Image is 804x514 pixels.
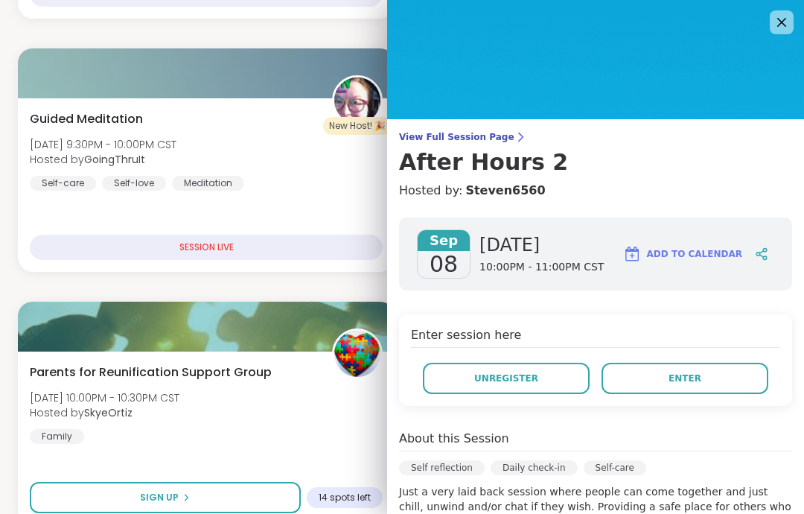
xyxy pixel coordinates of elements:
h4: About this Session [399,430,509,448]
span: Unregister [474,372,538,385]
span: [DATE] 9:30PM - 10:00PM CST [30,137,176,152]
div: SESSION LIVE [30,235,383,260]
div: Self-love [102,176,166,191]
span: 14 spots left [319,492,371,504]
button: Add to Calendar [616,236,749,272]
div: Self-care [584,460,646,475]
span: 10:00PM - 11:00PM CST [479,260,604,275]
div: Daily check-in [491,460,578,475]
div: Family [30,429,84,444]
span: Hosted by [30,152,176,167]
span: Sign Up [140,491,179,504]
span: [DATE] [479,233,604,257]
span: 08 [430,251,458,278]
div: Self reflection [399,460,485,475]
b: SkyeOrtiz [84,405,133,420]
h4: Hosted by: [399,182,792,200]
span: Parents for Reunification Support Group [30,364,272,381]
span: Hosted by [30,405,179,420]
h4: Enter session here [411,326,780,348]
span: [DATE] 10:00PM - 10:30PM CST [30,390,179,405]
span: Enter [669,372,701,385]
span: Guided Meditation [30,110,143,128]
b: GoingThruIt [84,152,145,167]
a: View Full Session PageAfter Hours 2 [399,131,792,176]
a: Steven6560 [465,182,545,200]
button: Sign Up [30,482,301,513]
div: New Host! 🎉 [323,117,392,135]
span: Sep [418,230,470,251]
button: Unregister [423,363,590,394]
h3: After Hours 2 [399,149,792,176]
div: Meditation [172,176,244,191]
img: ShareWell Logomark [623,245,641,263]
button: Enter [602,363,768,394]
span: View Full Session Page [399,131,792,143]
span: Add to Calendar [647,247,742,261]
img: SkyeOrtiz [334,331,380,377]
img: GoingThruIt [334,77,380,124]
div: Self-care [30,176,96,191]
